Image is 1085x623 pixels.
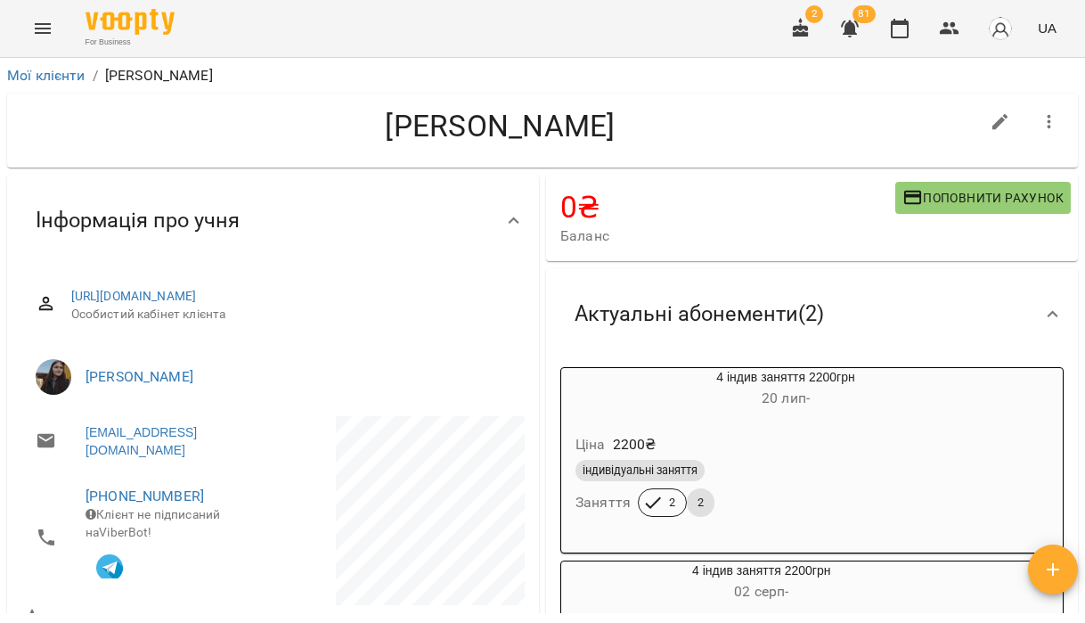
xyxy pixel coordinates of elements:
[71,289,197,303] a: [URL][DOMAIN_NAME]
[575,432,606,457] h6: Ціна
[561,562,961,604] div: 4 індив заняття 2200грн
[988,16,1013,41] img: avatar_s.png
[36,359,71,395] img: Бєлік Дарина Юріївна
[575,463,705,479] span: індивідуальні заняття
[86,9,175,35] img: Voopty Logo
[1031,12,1064,45] button: UA
[575,300,824,328] span: Актуальні абонементи ( 2 )
[902,187,1064,209] span: Поповнити рахунок
[561,368,1010,538] button: 4 індив заняття 2200грн20 лип- Ціна2200₴індивідуальні заняттяЗаняття22
[86,37,175,48] span: For Business
[546,268,1078,360] div: Актуальні абонементи(2)
[7,175,539,266] div: Інформація про учня
[93,65,98,86] li: /
[560,225,895,247] span: Баланс
[21,108,979,144] h4: [PERSON_NAME]
[105,65,213,86] p: [PERSON_NAME]
[36,207,240,234] span: Інформація про учня
[560,189,895,225] h4: 0 ₴
[734,583,788,600] span: 02 серп -
[687,495,714,511] span: 2
[86,488,204,504] a: [PHONE_NUMBER]
[86,368,193,385] a: [PERSON_NAME]
[86,541,134,589] button: Клієнт підписаний на VooptyBot
[21,7,64,50] button: Menu
[852,5,876,23] span: 81
[86,423,256,459] a: [EMAIL_ADDRESS][DOMAIN_NAME]
[71,306,510,324] span: Особистий кабінет клієнта
[7,67,86,84] a: Мої клієнти
[895,182,1071,214] button: Поповнити рахунок
[762,389,810,406] span: 20 лип -
[96,554,123,581] img: Telegram
[613,434,657,455] p: 2200 ₴
[575,490,631,515] h6: Заняття
[658,495,686,511] span: 2
[561,368,1010,411] div: 4 індив заняття 2200грн
[7,65,1078,86] nav: breadcrumb
[86,507,220,539] span: Клієнт не підписаний на ViberBot!
[805,5,823,23] span: 2
[1038,19,1056,37] span: UA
